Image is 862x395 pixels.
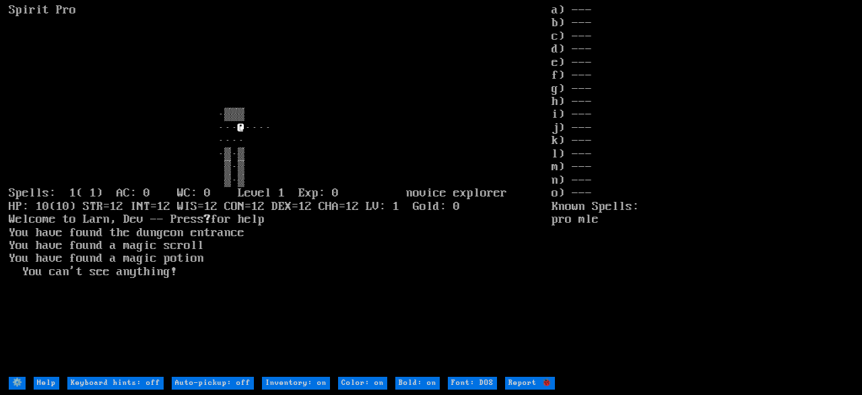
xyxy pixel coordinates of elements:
[9,4,552,375] larn: Spirit Pro ·▒▒▒ ··· ···· ···· ·▒·▒ ▒·▒ ▒·▒ Spells: 1( 1) AC: 0 WC: 0 Level 1 Exp: 0 novice explor...
[172,377,254,390] input: Auto-pickup: off
[448,377,497,390] input: Font: DOS
[338,377,387,390] input: Color: on
[395,377,440,390] input: Bold: on
[552,4,853,375] stats: a) --- b) --- c) --- d) --- e) --- f) --- g) --- h) --- i) --- j) --- k) --- l) --- m) --- n) ---...
[9,377,26,390] input: ⚙️
[238,121,244,135] font: @
[34,377,59,390] input: Help
[204,213,211,226] b: ?
[67,377,164,390] input: Keyboard hints: off
[262,377,330,390] input: Inventory: on
[505,377,555,390] input: Report 🐞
